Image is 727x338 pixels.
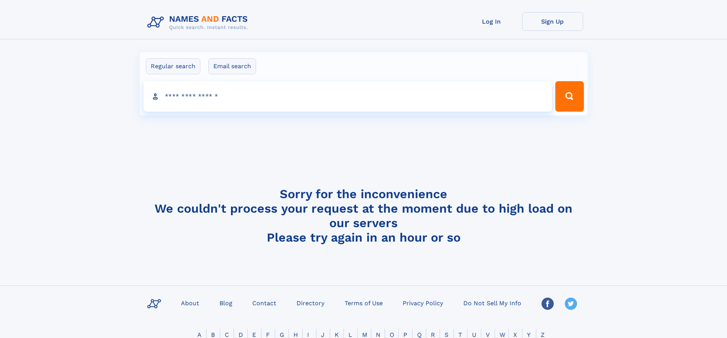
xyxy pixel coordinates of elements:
a: Contact [249,297,279,308]
label: Email search [208,58,256,74]
a: Sign Up [522,12,583,31]
h4: Sorry for the inconvenience We couldn't process your request at the moment due to high load on ou... [144,187,583,245]
img: Logo Names and Facts [144,12,254,33]
a: Directory [293,297,327,308]
a: Blog [216,297,235,308]
a: Log In [461,12,522,31]
button: Search Button [555,81,584,112]
a: Do Not Sell My Info [460,297,524,308]
a: Privacy Policy [400,297,446,308]
a: About [178,297,202,308]
img: Facebook [542,298,554,310]
input: search input [143,81,552,112]
img: Twitter [565,298,577,310]
a: Terms of Use [342,297,386,308]
label: Regular search [146,58,200,74]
